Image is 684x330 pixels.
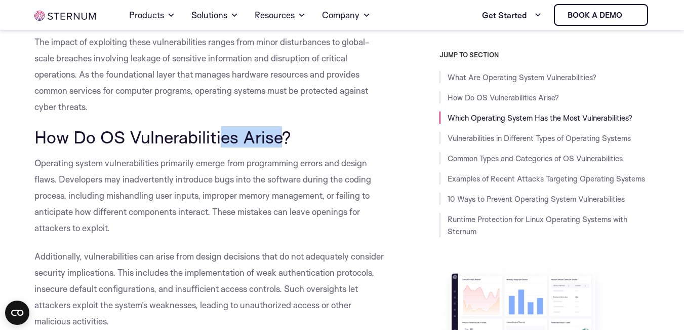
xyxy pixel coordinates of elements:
a: Which Operating System Has the Most Vulnerabilities? [448,113,632,123]
button: Open CMP widget [5,301,29,325]
span: The impact of exploiting these vulnerabilities ranges from minor disturbances to global-scale bre... [34,36,369,112]
img: sternum iot [626,11,634,19]
a: Runtime Protection for Linux Operating Systems with Sternum [448,214,627,236]
a: What Are Operating System Vulnerabilities? [448,72,596,82]
a: Products [129,1,175,29]
a: Solutions [191,1,238,29]
a: 10 Ways to Prevent Operating System Vulnerabilities [448,194,625,204]
h3: JUMP TO SECTION [439,51,650,59]
img: sternum iot [34,11,96,21]
a: Examples of Recent Attacks Targeting Operating Systems [448,174,645,184]
span: Operating system vulnerabilities primarily emerge from programming errors and design flaws. Devel... [34,158,371,233]
a: Common Types and Categories of OS Vulnerabilities [448,154,623,163]
a: Company [322,1,371,29]
span: How Do OS Vulnerabilities Arise? [34,126,291,148]
a: Book a demo [554,4,648,26]
a: Vulnerabilities in Different Types of Operating Systems [448,133,631,143]
a: How Do OS Vulnerabilities Arise? [448,93,559,102]
a: Resources [255,1,306,29]
a: Get Started [482,5,542,25]
span: Additionally, vulnerabilities can arise from design decisions that do not adequately consider sec... [34,251,384,326]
